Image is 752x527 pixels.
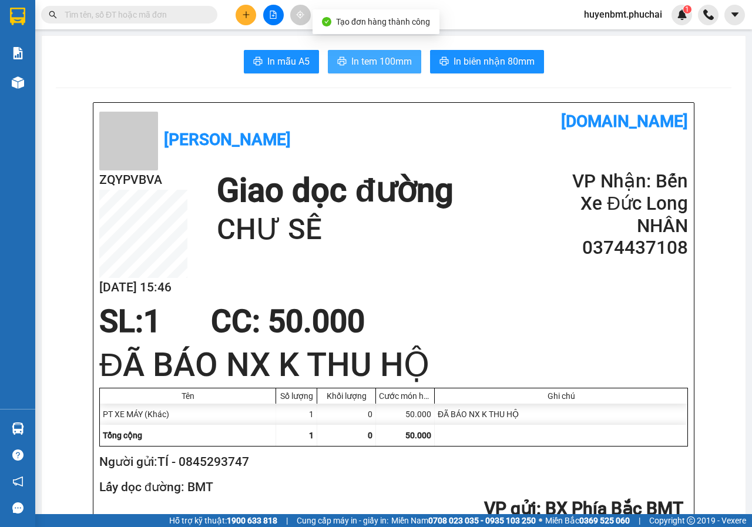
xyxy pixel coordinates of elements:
span: 1 [685,5,689,14]
div: Cước món hàng [379,391,431,401]
span: In mẫu A5 [267,54,310,69]
button: printerIn biên nhận 80mm [430,50,544,73]
img: warehouse-icon [12,76,24,89]
span: 1 [143,303,161,340]
div: CC : 50.000 [204,304,372,339]
div: GRAP GỬI GIÚP [10,38,104,52]
span: DĐ: [10,59,27,71]
img: solution-icon [12,47,24,59]
span: 50.000 [405,431,431,440]
h1: CHƯ SÊ [217,211,453,249]
div: 50.000 [376,404,435,425]
h2: Lấy dọc đường: BMT [99,478,683,497]
div: Khối lượng [320,391,372,401]
span: VP gửi [484,498,536,519]
div: BX Phía Bắc BMT [10,10,104,38]
img: warehouse-icon [12,422,24,435]
img: logo-vxr [10,8,25,25]
div: ĐÃ BÁO NX K THU HỘ [435,404,687,425]
div: 0 [317,404,376,425]
div: 1 [276,404,317,425]
button: aim [290,5,311,25]
span: check-circle [322,17,331,26]
div: [PERSON_NAME] [112,38,231,52]
img: icon-new-feature [677,9,687,20]
span: printer [337,56,347,68]
h2: VP Nhận: Bến Xe Đức Long [547,170,688,215]
span: Tổng cộng [103,431,142,440]
h2: Người gửi: TÍ - 0845293747 [99,452,683,472]
span: printer [439,56,449,68]
span: caret-down [730,9,740,20]
span: CC : [110,83,127,95]
span: BMT [27,52,64,73]
span: Miền Nam [391,514,536,527]
span: Nhận: [112,11,140,24]
input: Tìm tên, số ĐT hoặc mã đơn [65,8,203,21]
span: search [49,11,57,19]
div: Ghi chú [438,391,684,401]
span: copyright [687,516,695,525]
button: caret-down [724,5,745,25]
span: file-add [269,11,277,19]
strong: 0708 023 035 - 0935 103 250 [428,516,536,525]
div: Số lượng [279,391,314,401]
b: [DOMAIN_NAME] [561,112,688,131]
button: printerIn tem 100mm [328,50,421,73]
h2: ZQYPVBVA [99,170,187,190]
strong: 0369 525 060 [579,516,630,525]
h2: 0374437108 [547,237,688,259]
span: plus [242,11,250,19]
button: plus [236,5,256,25]
span: message [12,502,23,513]
strong: 1900 633 818 [227,516,277,525]
span: Gửi: [10,11,28,24]
span: Hỗ trợ kỹ thuật: [169,514,277,527]
span: notification [12,476,23,487]
span: printer [253,56,263,68]
span: question-circle [12,449,23,461]
button: printerIn mẫu A5 [244,50,319,73]
h2: NHÂN [547,215,688,237]
img: phone-icon [703,9,714,20]
button: file-add [263,5,284,25]
div: VP [GEOGRAPHIC_DATA] [112,10,231,38]
span: | [639,514,640,527]
h1: ĐÃ BÁO NX K THU HỘ [99,342,688,388]
div: 0903944748 [112,52,231,69]
span: aim [296,11,304,19]
span: Miền Bắc [545,514,630,527]
span: In tem 100mm [351,54,412,69]
span: Cung cấp máy in - giấy in: [297,514,388,527]
span: ⚪️ [539,518,542,523]
span: huyenbmt.phuchai [575,7,672,22]
span: Tạo đơn hàng thành công [336,17,430,26]
h2: : BX Phía Bắc BMT [99,497,683,521]
div: 60.000 [110,80,233,96]
span: 0 [368,431,372,440]
div: PT XE MÁY (Khác) [100,404,276,425]
span: | [286,514,288,527]
span: In biên nhận 80mm [454,54,535,69]
span: SL: [99,303,143,340]
sup: 1 [683,5,691,14]
span: 1 [309,431,314,440]
h2: [DATE] 15:46 [99,278,187,297]
h1: Giao dọc đường [217,170,453,211]
b: [PERSON_NAME] [164,130,291,149]
div: Tên [103,391,273,401]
